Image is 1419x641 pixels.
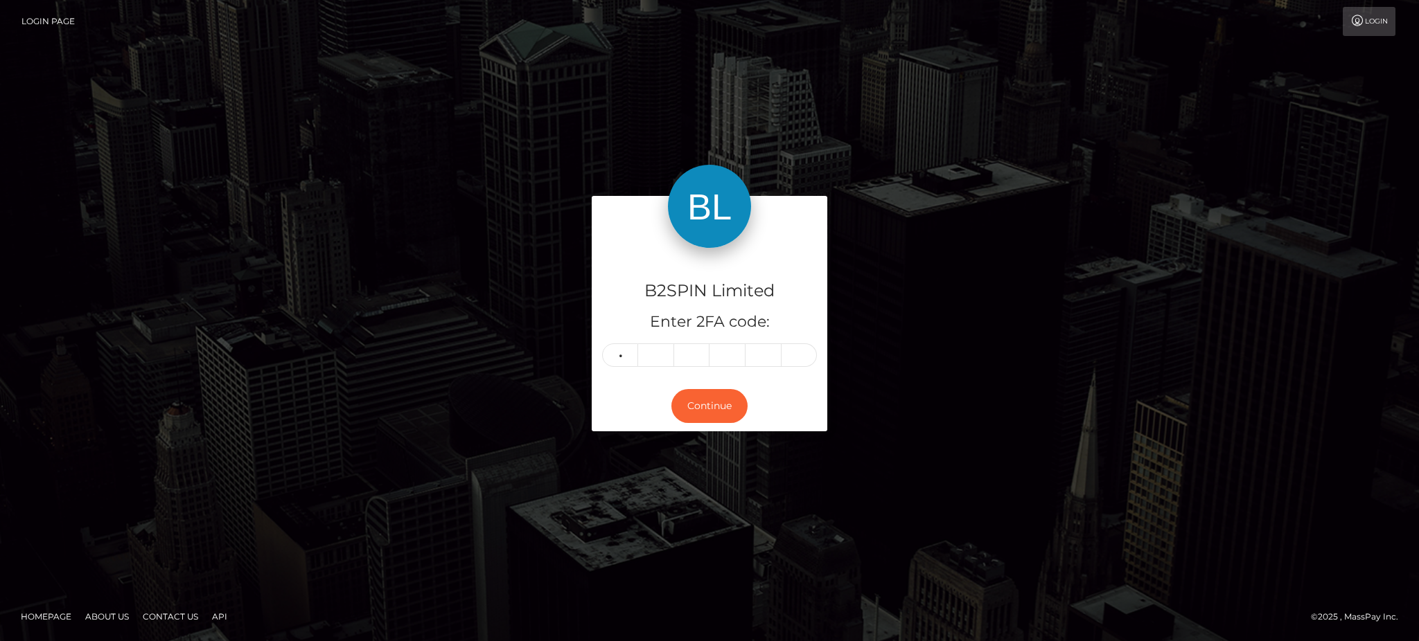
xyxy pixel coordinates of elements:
a: About Us [80,606,134,627]
a: Login [1343,7,1395,36]
a: API [206,606,233,627]
div: © 2025 , MassPay Inc. [1311,609,1409,624]
img: B2SPIN Limited [668,165,751,248]
a: Contact Us [137,606,204,627]
button: Continue [671,389,748,423]
h5: Enter 2FA code: [602,312,817,333]
a: Login Page [21,7,75,36]
a: Homepage [15,606,77,627]
h4: B2SPIN Limited [602,279,817,303]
